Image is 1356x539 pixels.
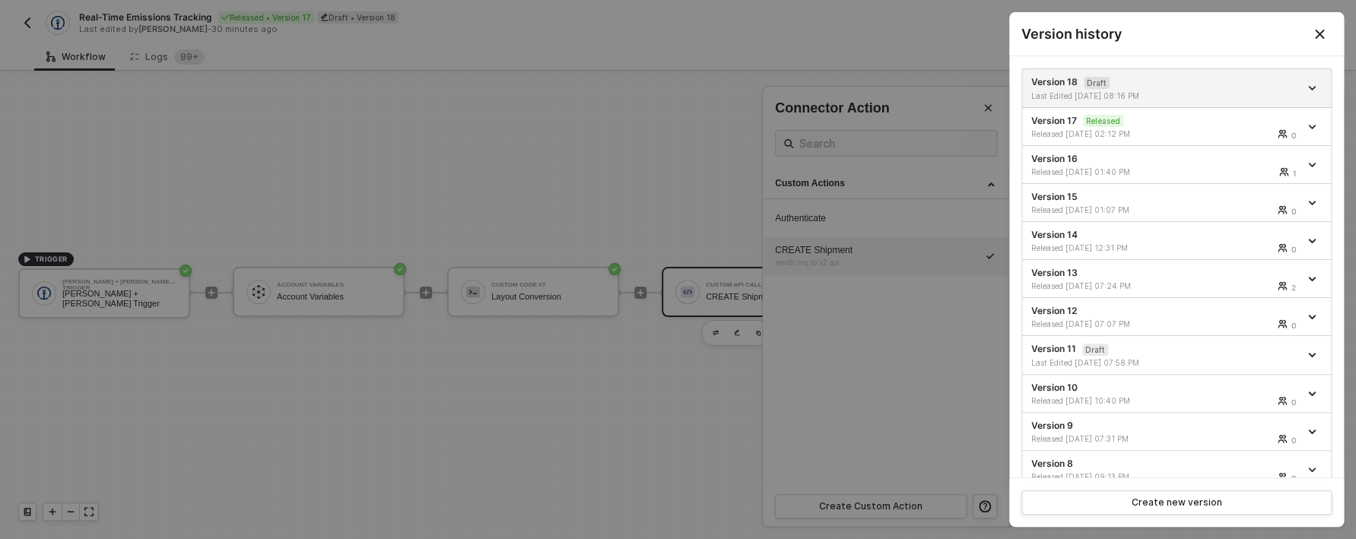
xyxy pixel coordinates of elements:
[1031,319,1167,329] div: Released [DATE] 07:07 PM
[1278,205,1288,214] span: icon-users
[1291,129,1296,141] div: 0
[1291,243,1296,255] div: 0
[1293,167,1296,179] div: 1
[1031,419,1299,444] div: Version 9
[1031,114,1299,140] div: Version 17
[1031,304,1299,329] div: Version 12
[1031,471,1167,482] div: Released [DATE] 09:13 PM
[1308,161,1319,169] span: icon-arrow-down
[1031,266,1299,291] div: Version 13
[1278,129,1288,138] span: icon-users
[1278,281,1288,290] span: icon-users
[1308,123,1319,131] span: icon-arrow-down
[1083,115,1123,127] sup: Released
[1031,395,1167,406] div: Released [DATE] 10:40 PM
[1278,243,1288,252] span: icon-users
[1031,90,1167,101] div: Last Edited [DATE] 08:16 PM
[1308,275,1319,283] span: icon-arrow-down
[1031,190,1299,215] div: Version 15
[1278,472,1288,481] span: icon-users
[1031,457,1299,482] div: Version 8
[1031,75,1299,101] div: Version 18
[1291,205,1296,217] div: 0
[1291,319,1296,331] div: 0
[1291,434,1296,446] div: 0
[1021,24,1332,43] div: Version history
[1291,472,1296,484] div: 0
[1031,381,1299,406] div: Version 10
[1132,496,1222,509] div: Create new version
[1031,228,1299,253] div: Version 14
[1031,243,1167,253] div: Released [DATE] 12:31 PM
[1291,396,1296,408] div: 0
[1031,205,1167,215] div: Released [DATE] 01:07 PM
[1308,313,1319,321] span: icon-arrow-down
[1278,319,1288,328] span: icon-users
[1278,396,1288,405] span: icon-users
[1031,128,1167,139] div: Released [DATE] 02:12 PM
[1308,199,1319,207] span: icon-arrow-down
[1082,344,1108,356] sup: Draft
[1295,12,1344,55] button: Close
[1021,490,1332,515] button: Create new version
[1308,84,1319,92] span: icon-arrow-down
[1308,237,1319,245] span: icon-arrow-down
[1308,390,1319,398] span: icon-arrow-down
[1308,466,1319,474] span: icon-arrow-down
[1291,281,1296,293] div: 2
[1031,166,1167,177] div: Released [DATE] 01:40 PM
[1308,351,1319,359] span: icon-arrow-down
[1084,77,1110,89] sup: Draft
[1031,152,1299,177] div: Version 16
[1031,281,1167,291] div: Released [DATE] 07:24 PM
[1031,357,1167,368] div: Last Edited [DATE] 07:58 PM
[1308,428,1319,436] span: icon-arrow-down
[1031,433,1167,444] div: Released [DATE] 07:31 PM
[1279,167,1290,176] span: icon-users
[1031,342,1299,368] div: Version 11
[1278,434,1288,443] span: icon-users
